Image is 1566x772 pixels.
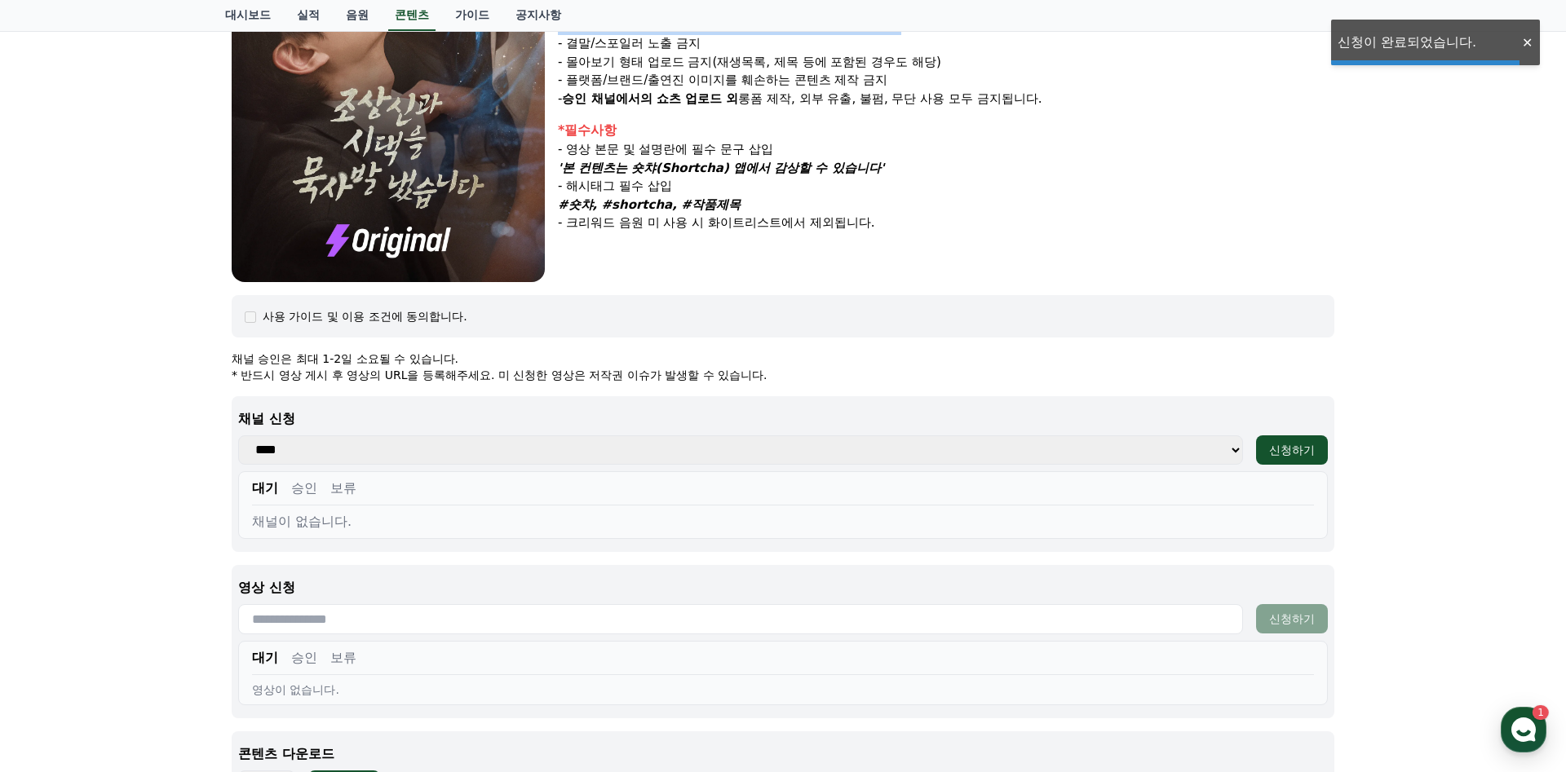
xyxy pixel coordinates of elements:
div: 채널이 없습니다. [252,512,1314,532]
button: 대기 [252,648,278,668]
div: 신청하기 [1269,442,1315,458]
div: 사용 가이드 및 이용 조건에 동의합니다. [263,308,467,324]
em: '본 컨텐츠는 숏챠(Shortcha) 앱에서 감상할 수 있습니다' [558,161,884,175]
strong: 승인 채널에서의 쇼츠 업로드 외 [562,91,738,106]
p: * 반드시 영상 게시 후 영상의 URL을 등록해주세요. 미 신청한 영상은 저작권 이슈가 발생할 수 있습니다. [232,367,1334,383]
div: 영상이 없습니다. [252,682,1314,698]
button: 승인 [291,648,317,668]
p: - 롱폼 제작, 외부 유출, 불펌, 무단 사용 모두 금지됩니다. [558,90,1334,108]
button: 신청하기 [1256,604,1328,633]
p: 영상 신청 [238,578,1328,598]
p: - 몰아보기 형태 업로드 금지(재생목록, 제목 등에 포함된 경우도 해당) [558,53,1334,72]
button: 승인 [291,479,317,498]
p: 채널 승인은 최대 1-2일 소요될 수 있습니다. [232,351,1334,367]
button: 신청하기 [1256,435,1328,465]
button: 보류 [330,648,356,668]
p: - 크리워드 음원 미 사용 시 화이트리스트에서 제외됩니다. [558,214,1334,232]
p: 콘텐츠 다운로드 [238,744,1328,764]
button: 대기 [252,479,278,498]
div: 신청하기 [1269,611,1315,627]
a: 1대화 [108,517,210,558]
p: - 플랫폼/브랜드/출연진 이미지를 훼손하는 콘텐츠 제작 금지 [558,71,1334,90]
a: 설정 [210,517,313,558]
em: #숏챠, #shortcha, #작품제목 [558,197,741,212]
p: - 결말/스포일러 노출 금지 [558,34,1334,53]
span: 설정 [252,541,272,554]
span: 1 [166,516,171,529]
button: 보류 [330,479,356,498]
strong: 승인된 채널에만 업로드 가능 [562,18,722,33]
p: 채널 신청 [238,409,1328,429]
span: 홈 [51,541,61,554]
span: 대화 [149,542,169,555]
p: - 영상 본문 및 설명란에 필수 문구 삽입 [558,140,1334,159]
a: 홈 [5,517,108,558]
p: - 해시태그 필수 삽입 [558,177,1334,196]
div: *필수사항 [558,121,1334,140]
